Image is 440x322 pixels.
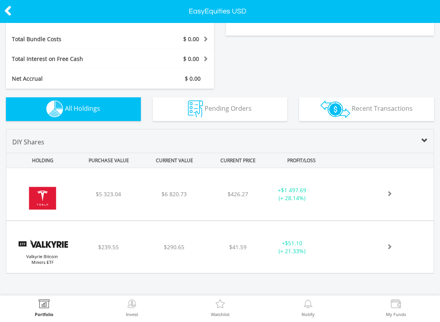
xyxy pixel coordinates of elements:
[321,100,350,118] img: transactions-zar-wht.png
[126,312,138,316] label: Invest
[98,243,119,251] span: $239.55
[302,312,315,316] label: Notify
[264,186,321,202] div: + (+ 28.14%)
[10,231,75,271] img: EQU.US.WGMI.png
[285,239,302,247] span: $51.10
[126,299,138,316] a: Invest
[12,138,44,146] span: DIY Shares
[142,153,207,168] div: CURRENT VALUE
[183,55,199,63] span: $ 0.00
[208,153,268,168] div: CURRENT PRICE
[269,153,334,168] div: PROFIT/LOSS
[77,153,141,168] div: PURCHASE VALUE
[211,312,229,316] label: Watchlist
[96,190,121,198] span: $5 323.04
[302,299,315,316] a: Notify
[161,190,187,198] span: $6 820.73
[35,299,53,316] a: Portfolio
[185,75,201,82] span: $ 0.00
[164,243,184,251] span: $290.65
[38,299,50,311] img: View Portfolio
[126,299,138,311] img: Invest Now
[6,97,141,121] button: All Holdings
[390,299,402,311] img: View Funds
[211,299,229,316] a: Watchlist
[386,299,406,316] a: My Funds
[7,153,75,168] div: HOLDING
[281,186,306,194] span: $1 497.69
[153,97,288,121] button: Pending Orders
[264,239,321,255] div: + (+ 21.33%)
[188,100,203,117] img: pending_instructions-wht.png
[386,312,406,316] label: My Funds
[65,104,100,113] span: All Holdings
[302,299,314,311] img: View Notifications
[6,55,127,63] div: Total Interest on Free Cash
[35,312,53,316] label: Portfolio
[214,299,226,311] img: Watchlist
[352,104,413,113] span: Recent Transactions
[299,97,434,121] button: Recent Transactions
[6,75,127,83] div: Net Accrual
[205,104,252,113] span: Pending Orders
[10,178,75,218] img: EQU.US.TSLA.png
[228,190,248,198] span: $426.27
[6,35,127,43] div: Total Bundle Costs
[183,35,199,43] span: $ 0.00
[229,243,247,251] span: $41.59
[46,100,63,117] img: holdings-wht.png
